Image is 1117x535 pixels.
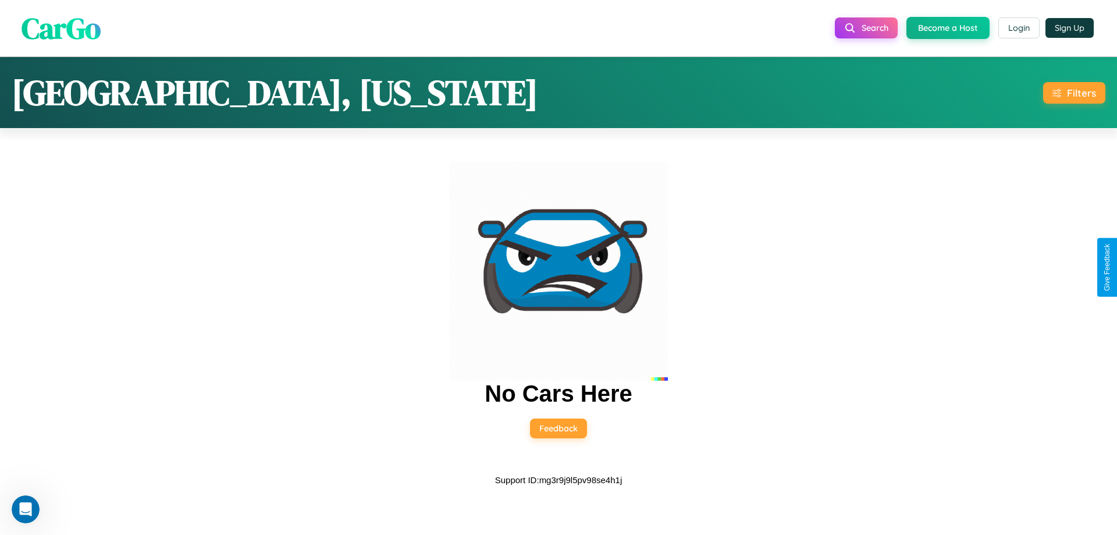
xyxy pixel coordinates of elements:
div: Filters [1067,87,1096,99]
h2: No Cars Here [485,381,632,407]
button: Login [998,17,1040,38]
button: Search [835,17,898,38]
p: Support ID: mg3r9j9l5pv98se4h1j [495,472,622,488]
div: Give Feedback [1103,244,1111,291]
span: Search [862,23,888,33]
iframe: Intercom live chat [12,495,40,523]
button: Filters [1043,82,1105,104]
button: Sign Up [1045,18,1094,38]
button: Feedback [530,419,587,438]
span: CarGo [22,8,101,48]
h1: [GEOGRAPHIC_DATA], [US_STATE] [12,69,538,116]
button: Become a Host [906,17,990,39]
img: car [449,162,668,381]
